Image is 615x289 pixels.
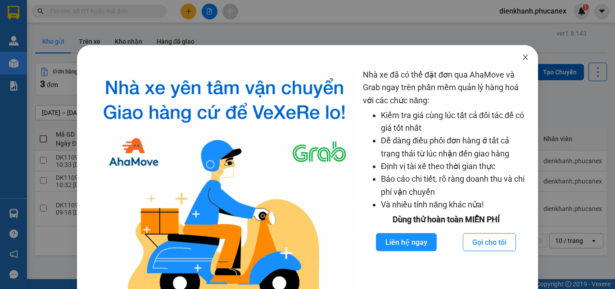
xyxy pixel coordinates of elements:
button: Gọi cho tôi [463,233,516,251]
div: Dùng thử hoàn toàn MIỄN PHÍ [363,213,529,226]
li: Báo cáo chi tiết, rõ ràng doanh thu và chi phí vận chuyển [381,173,529,198]
span: Gọi cho tôi [472,237,506,248]
span: close [522,54,529,61]
button: Liên hệ ngay [376,233,437,251]
button: Close [513,45,538,70]
span: Liên hệ ngay [385,237,427,248]
li: Định vị tài xế theo thời gian thực [381,160,529,173]
li: Dễ dàng điều phối đơn hàng ở tất cả trạng thái từ lúc nhận đến giao hàng [381,134,529,160]
li: Và nhiều tính năng khác nữa! [381,198,529,211]
li: Kiểm tra giá cùng lúc tất cả đối tác để có giá tốt nhất [381,109,529,135]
